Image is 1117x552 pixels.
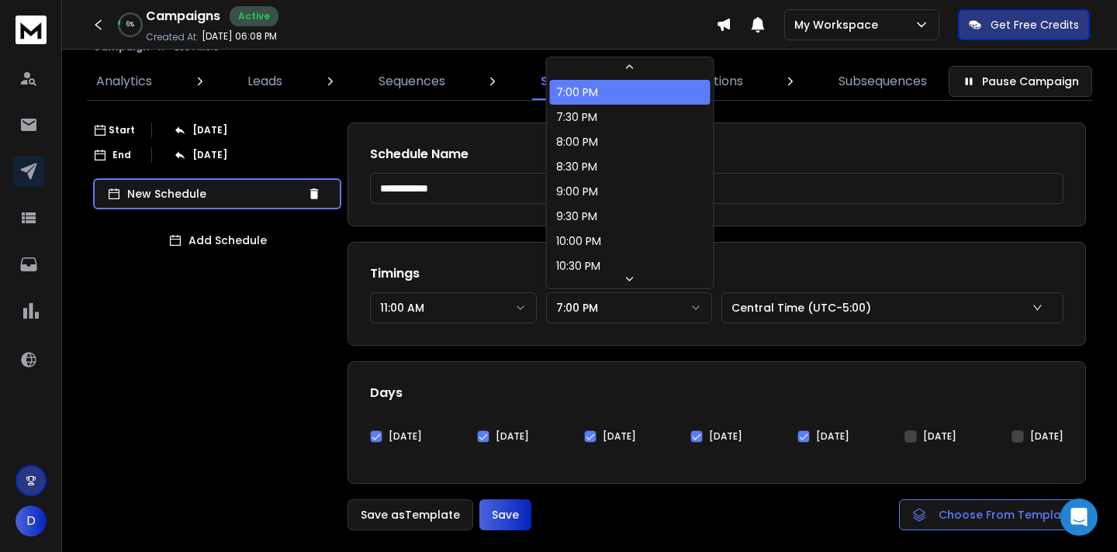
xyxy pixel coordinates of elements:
p: Subsequences [839,72,927,91]
p: Options [695,72,743,91]
img: logo [16,16,47,44]
p: Schedule [541,72,599,91]
p: New Schedule [127,186,301,202]
p: My Workspace [794,17,884,33]
div: Active [230,6,278,26]
p: 6 % [126,20,134,29]
label: [DATE] [1030,430,1063,443]
button: Pause Campaign [949,66,1092,97]
p: [DATE] [192,124,227,136]
button: 7:00 PM [546,292,713,323]
div: 8:30 PM [556,159,597,174]
h1: Days [370,384,1063,402]
button: Save asTemplate [348,499,473,530]
h1: Timings [370,264,1063,283]
p: Analytics [96,72,152,91]
div: 10:00 PM [556,233,601,249]
div: 8:00 PM [556,134,598,150]
span: D [16,505,47,536]
label: [DATE] [709,430,742,443]
div: 7:00 PM [556,85,598,100]
button: Save [479,499,531,530]
p: Leads [247,72,282,91]
div: 9:00 PM [556,184,598,199]
label: [DATE] [496,430,529,443]
label: [DATE] [816,430,849,443]
p: Central Time (UTC-5:00) [731,300,877,316]
label: [DATE] [389,430,422,443]
p: [DATE] 06:08 PM [202,30,277,43]
label: [DATE] [603,430,636,443]
label: [DATE] [923,430,956,443]
button: 11:00 AM [370,292,537,323]
div: 9:30 PM [556,209,597,224]
p: Get Free Credits [991,17,1079,33]
div: 10:30 PM [556,258,600,274]
span: Choose From Template [939,507,1073,523]
p: [DATE] [192,149,227,161]
p: Start [109,124,135,136]
p: Sequences [379,72,445,91]
p: End [112,149,131,161]
button: Add Schedule [93,225,341,256]
h1: Schedule Name [370,145,1063,164]
div: Open Intercom Messenger [1060,499,1098,536]
p: Created At: [146,31,199,43]
h1: Campaigns [146,7,220,26]
div: 7:30 PM [556,109,597,125]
